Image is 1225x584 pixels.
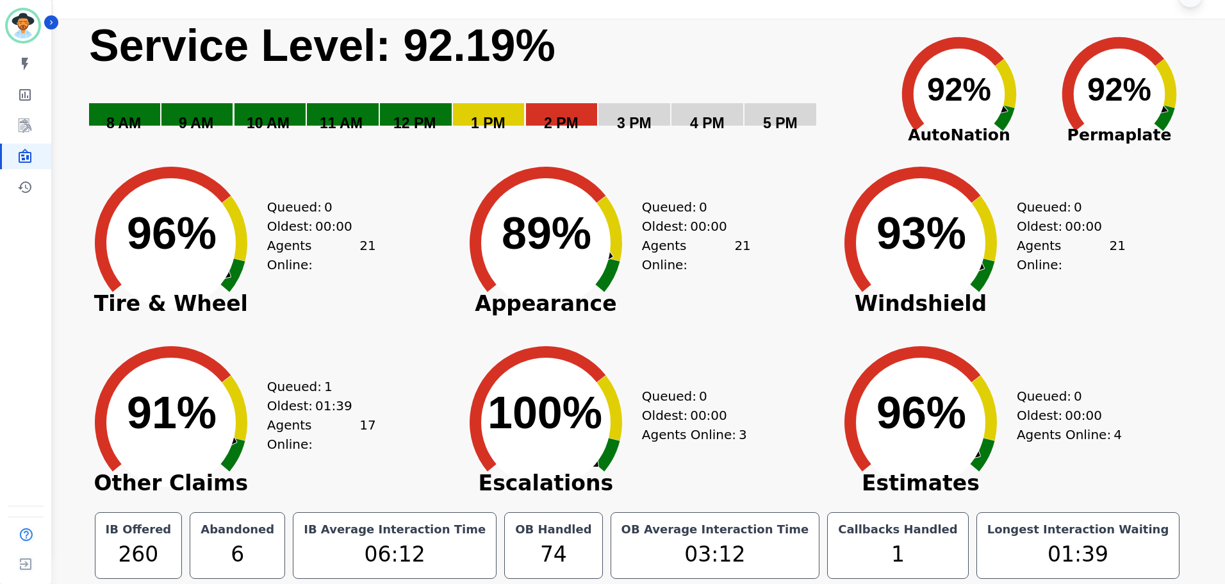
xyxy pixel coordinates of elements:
[513,521,594,538] div: OB Handled
[89,21,555,71] text: Service Level: 92.19%
[1017,387,1113,406] div: Queued:
[927,72,991,108] text: 92%
[75,297,267,310] span: Tire & Wheel
[513,538,594,571] div: 74
[324,197,333,217] span: 0
[88,19,876,150] svg: Service Level: 0%
[617,115,652,131] text: 3 PM
[301,521,488,538] div: IB Average Interaction Time
[267,197,363,217] div: Queued:
[642,425,751,444] div: Agents Online:
[876,208,966,258] text: 93%
[1017,236,1126,274] div: Agents Online:
[876,388,966,438] text: 96%
[699,197,707,217] span: 0
[879,123,1039,147] span: AutoNation
[267,217,363,236] div: Oldest:
[179,115,213,131] text: 9 AM
[247,115,290,131] text: 10 AM
[127,388,217,438] text: 91%
[1017,406,1113,425] div: Oldest:
[393,115,436,131] text: 12 PM
[1065,406,1102,425] span: 00:00
[690,217,727,236] span: 00:00
[1074,197,1082,217] span: 0
[1039,123,1199,147] span: Permaplate
[450,477,642,490] span: Escalations
[690,406,727,425] span: 00:00
[642,236,751,274] div: Agents Online:
[734,236,750,274] span: 21
[1017,425,1126,444] div: Agents Online:
[642,197,738,217] div: Queued:
[267,396,363,415] div: Oldest:
[106,115,141,131] text: 8 AM
[699,387,707,406] span: 0
[1017,217,1113,236] div: Oldest:
[1109,236,1125,274] span: 21
[619,538,812,571] div: 03:12
[359,415,375,454] span: 17
[835,538,960,571] div: 1
[544,115,579,131] text: 2 PM
[359,236,375,274] span: 21
[825,297,1017,310] span: Windshield
[315,396,352,415] span: 01:39
[1017,197,1113,217] div: Queued:
[642,387,738,406] div: Queued:
[1065,217,1102,236] span: 00:00
[198,521,277,538] div: Abandoned
[267,415,376,454] div: Agents Online:
[198,538,277,571] div: 6
[127,208,217,258] text: 96%
[985,521,1172,538] div: Longest Interaction Waiting
[267,236,376,274] div: Agents Online:
[739,425,747,444] span: 3
[324,377,333,396] span: 1
[1114,425,1122,444] span: 4
[1087,72,1151,108] text: 92%
[619,521,812,538] div: OB Average Interaction Time
[502,208,591,258] text: 89%
[825,477,1017,490] span: Estimates
[315,217,352,236] span: 00:00
[103,538,174,571] div: 260
[763,115,798,131] text: 5 PM
[642,217,738,236] div: Oldest:
[75,477,267,490] span: Other Claims
[450,297,642,310] span: Appearance
[103,521,174,538] div: IB Offered
[985,538,1172,571] div: 01:39
[301,538,488,571] div: 06:12
[835,521,960,538] div: Callbacks Handled
[471,115,506,131] text: 1 PM
[267,377,363,396] div: Queued:
[8,10,38,41] img: Bordered avatar
[642,406,738,425] div: Oldest:
[488,388,602,438] text: 100%
[320,115,363,131] text: 11 AM
[1074,387,1082,406] span: 0
[690,115,725,131] text: 4 PM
